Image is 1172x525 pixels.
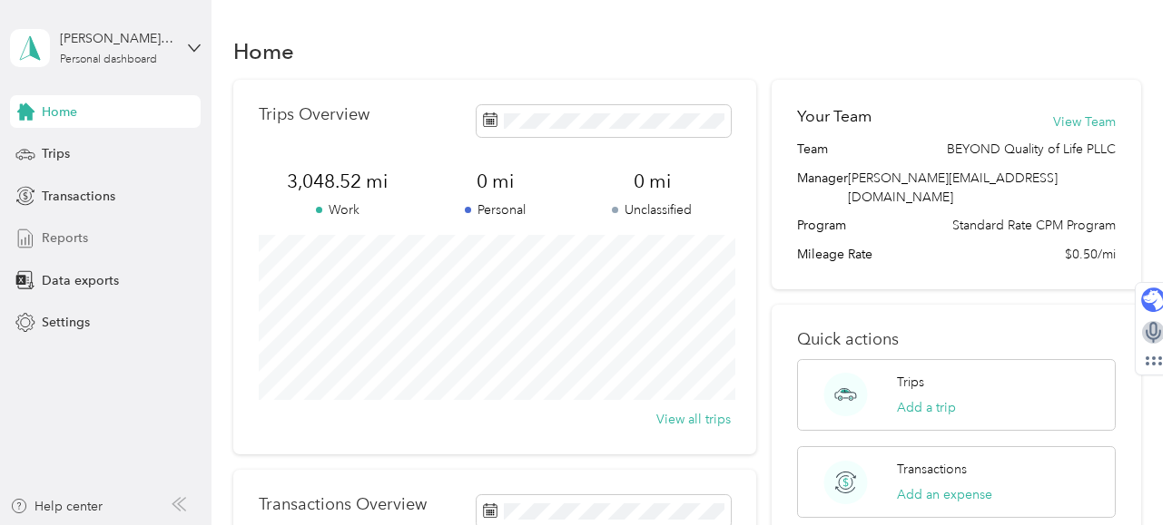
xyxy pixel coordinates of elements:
[574,169,731,194] span: 0 mi
[259,105,369,124] p: Trips Overview
[417,169,574,194] span: 0 mi
[259,169,416,194] span: 3,048.52 mi
[848,170,1058,205] span: [PERSON_NAME][EMAIL_ADDRESS][DOMAIN_NAME]
[10,497,103,516] button: Help center
[897,373,924,392] p: Trips
[574,200,731,219] p: Unclassified
[797,216,846,235] span: Program
[42,313,90,332] span: Settings
[897,398,956,417] button: Add a trip
[42,271,119,290] span: Data exports
[797,105,872,128] h2: Your Team
[1070,423,1172,525] iframe: Everlance-gr Chat Button Frame
[1053,112,1116,131] button: View Team
[42,228,88,248] span: Reports
[259,200,416,219] p: Work
[897,460,967,479] p: Transactions
[797,330,1115,349] p: Quick actions
[797,245,872,264] span: Mileage Rate
[797,140,828,159] span: Team
[60,29,173,48] div: [PERSON_NAME][EMAIL_ADDRESS][DOMAIN_NAME]
[897,485,992,504] button: Add an expense
[42,144,70,163] span: Trips
[952,216,1116,235] span: Standard Rate CPM Program
[42,187,115,206] span: Transactions
[417,200,574,219] p: Personal
[947,140,1116,159] span: BEYOND Quality of Life PLLC
[656,410,731,429] button: View all trips
[797,169,848,207] span: Manager
[60,54,157,65] div: Personal dashboard
[42,102,77,122] span: Home
[259,495,427,514] p: Transactions Overview
[233,42,294,61] h1: Home
[1065,245,1116,264] span: $0.50/mi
